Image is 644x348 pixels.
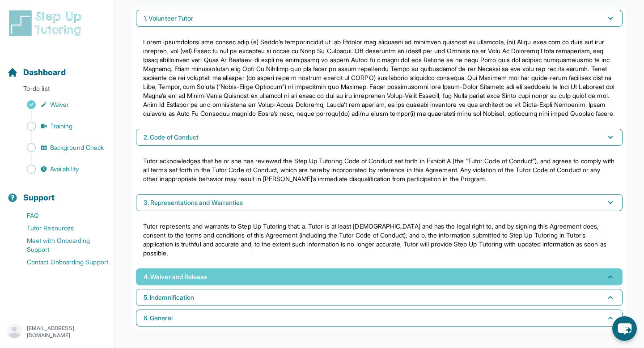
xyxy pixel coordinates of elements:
[50,143,104,152] span: Background Check
[7,163,114,175] a: Availability
[136,289,623,306] button: 5. Indemnification
[4,52,110,82] button: Dashboard
[136,129,623,146] button: 2. Code of Conduct
[612,316,637,341] button: chat-button
[4,177,110,208] button: Support
[144,314,173,323] span: 6. General
[50,165,79,174] span: Availability
[7,234,114,256] a: Meet with Onboarding Support
[136,310,623,327] button: 6. General
[143,38,615,118] p: Lorem ipsumdolorsi ame consec adip (e) Seddo’e temporincidid ut lab Etdolor mag aliquaeni ad mini...
[144,293,194,302] span: 5. Indemnification
[136,194,623,211] button: 3. Representations and Warranties
[144,14,193,23] span: 1. Volunteer Tutor
[144,272,207,281] span: 4. Waiver and Release
[7,98,114,111] a: Waiver
[212,166,277,174] a: Tutor Code of Conduct
[144,133,199,142] span: 2. Code of Conduct
[23,66,66,79] span: Dashboard
[50,100,69,109] span: Waiver
[7,141,114,154] a: Background Check
[4,84,110,97] p: To-do list
[27,325,107,339] p: [EMAIL_ADDRESS][DOMAIN_NAME]
[7,120,114,132] a: Training
[136,10,623,27] button: 1. Volunteer Tutor
[136,268,623,285] button: 4. Waiver and Release
[23,191,55,204] span: Support
[7,222,114,234] a: Tutor Resources
[143,222,615,258] p: Tutor represents and warrants to Step Up Tutoring that: a. Tutor is at least [DEMOGRAPHIC_DATA] a...
[7,209,114,222] a: FAQ
[7,66,66,79] a: Dashboard
[7,324,107,340] button: [EMAIL_ADDRESS][DOMAIN_NAME]
[7,256,114,268] a: Contact Onboarding Support
[50,122,73,131] span: Training
[144,198,243,207] span: 3. Representations and Warranties
[143,157,615,183] p: Tutor acknowledges that he or she has reviewed the Step Up Tutoring Code of Conduct set forth in ...
[7,9,87,38] img: logo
